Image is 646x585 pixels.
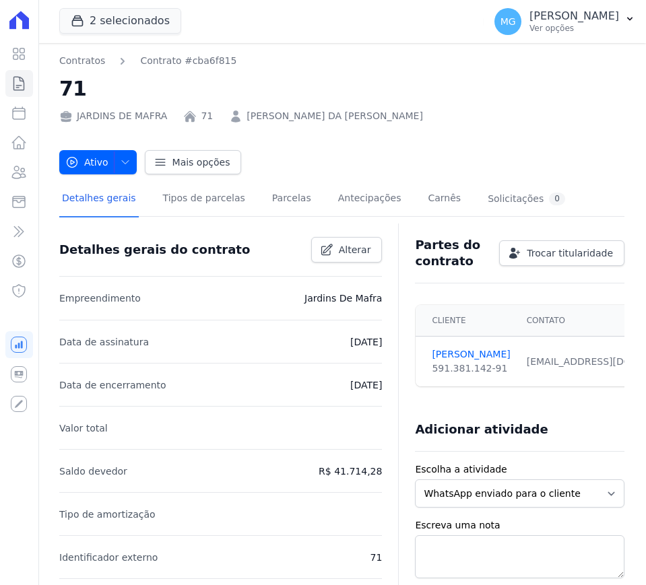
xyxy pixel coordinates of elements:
[59,54,236,68] nav: Breadcrumb
[370,549,383,565] p: 71
[415,518,624,532] label: Escreva uma nota
[247,109,423,123] a: [PERSON_NAME] DA [PERSON_NAME]
[59,377,166,393] p: Data de encerramento
[59,549,158,565] p: Identificador externo
[59,334,149,350] p: Data de assinatura
[311,237,383,263] a: Alterar
[415,421,548,438] h3: Adicionar atividade
[350,377,382,393] p: [DATE]
[484,3,646,40] button: MG [PERSON_NAME] Ver opções
[59,54,105,68] a: Contratos
[415,462,624,477] label: Escolha a atividade
[59,109,167,123] div: JARDINS DE MAFRA
[140,54,236,68] a: Contrato #cba6f815
[529,9,619,23] p: [PERSON_NAME]
[59,506,156,522] p: Tipo de amortização
[350,334,382,350] p: [DATE]
[500,17,516,26] span: MG
[488,193,565,205] div: Solicitações
[145,150,242,174] a: Mais opções
[304,290,382,306] p: Jardins De Mafra
[172,156,230,169] span: Mais opções
[319,463,382,479] p: R$ 41.714,28
[59,73,624,104] h2: 71
[59,8,181,34] button: 2 selecionados
[529,23,619,34] p: Ver opções
[339,243,371,256] span: Alterar
[269,182,314,217] a: Parcelas
[59,242,250,258] h3: Detalhes gerais do contrato
[201,109,213,123] a: 71
[59,420,108,436] p: Valor total
[59,182,139,217] a: Detalhes gerais
[335,182,404,217] a: Antecipações
[59,54,624,68] nav: Breadcrumb
[485,182,568,217] a: Solicitações0
[415,237,488,269] h3: Partes do contrato
[425,182,463,217] a: Carnês
[160,182,248,217] a: Tipos de parcelas
[432,362,510,376] div: 591.381.142-91
[416,305,518,337] th: Cliente
[59,150,137,174] button: Ativo
[527,246,613,260] span: Trocar titularidade
[499,240,624,266] a: Trocar titularidade
[65,150,108,174] span: Ativo
[549,193,565,205] div: 0
[59,463,127,479] p: Saldo devedor
[432,347,510,362] a: [PERSON_NAME]
[59,290,141,306] p: Empreendimento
